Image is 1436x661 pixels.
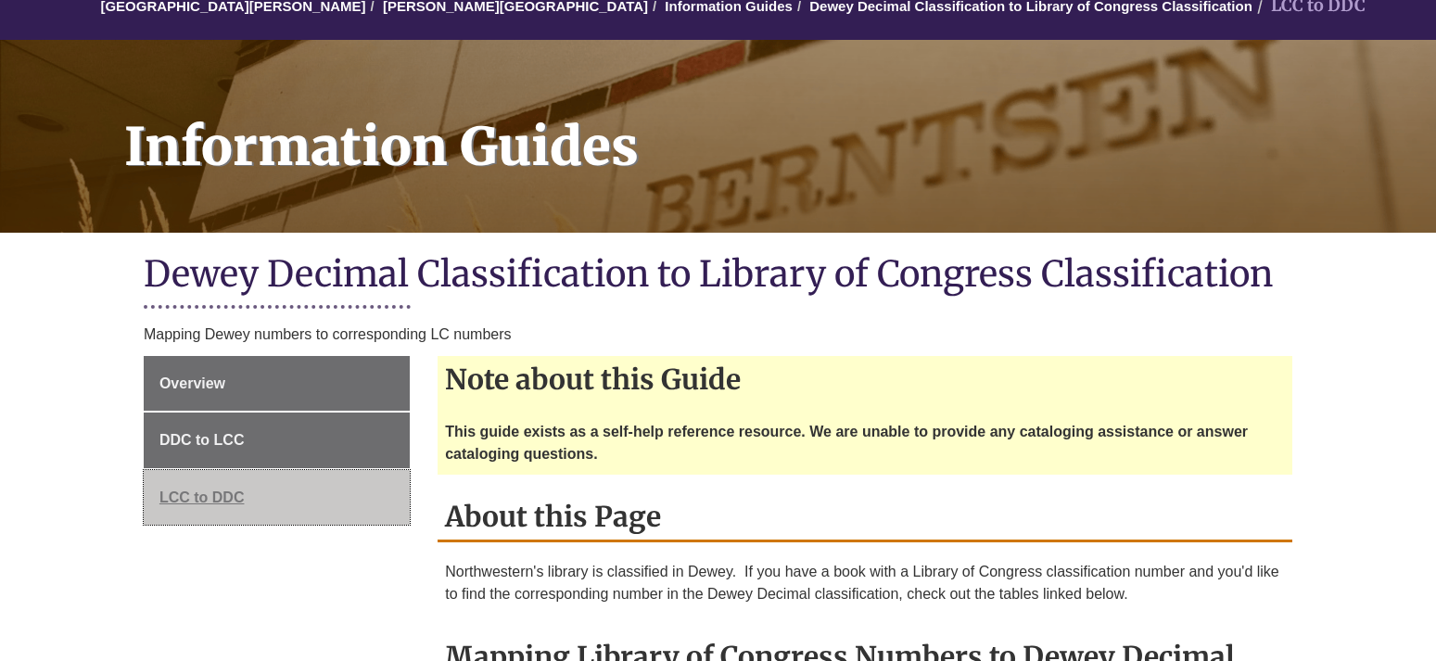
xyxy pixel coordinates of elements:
span: DDC to LCC [159,432,245,448]
p: Northwestern's library is classified in Dewey. If you have a book with a Library of Congress clas... [445,561,1285,605]
h1: Dewey Decimal Classification to Library of Congress Classification [144,251,1292,300]
h2: About this Page [438,493,1292,542]
span: LCC to DDC [159,489,245,505]
a: LCC to DDC [144,470,410,526]
strong: This guide exists as a self-help reference resource. We are unable to provide any cataloging assi... [445,424,1248,462]
a: Overview [144,356,410,412]
div: Guide Page Menu [144,356,410,526]
span: Overview [159,375,225,391]
h2: Note about this Guide [438,356,1292,402]
a: DDC to LCC [144,413,410,468]
h1: Information Guides [104,40,1436,209]
span: Mapping Dewey numbers to corresponding LC numbers [144,326,512,342]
